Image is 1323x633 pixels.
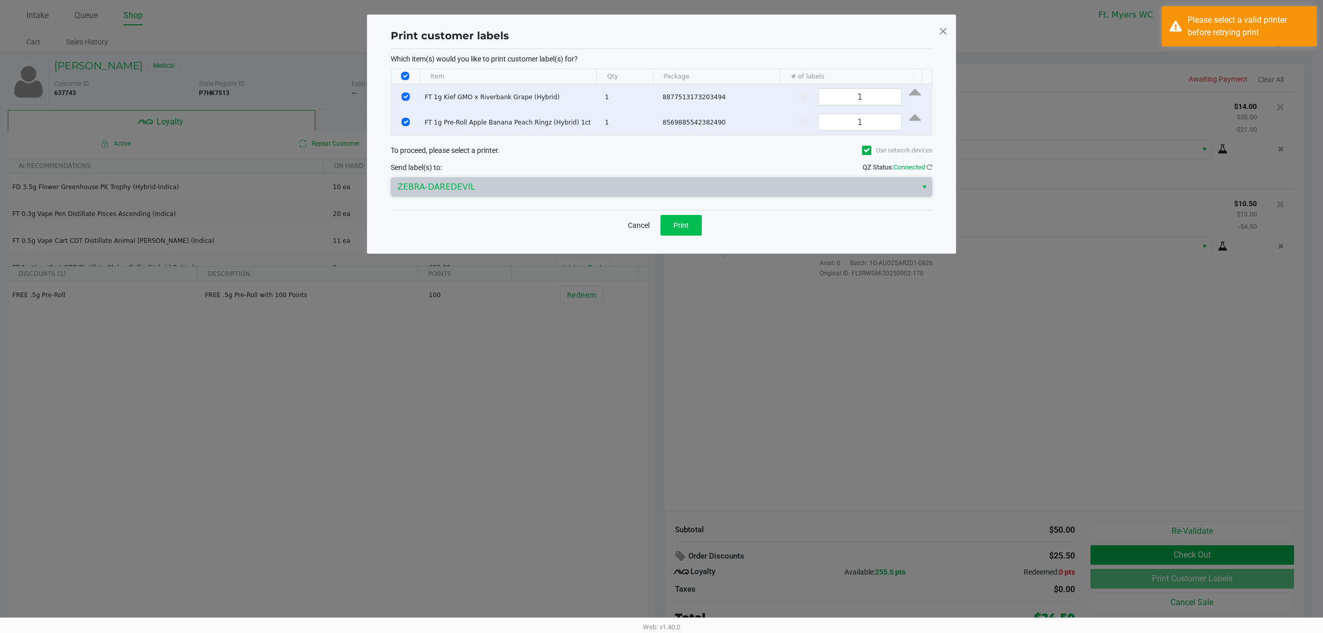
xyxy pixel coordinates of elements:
[660,215,702,236] button: Print
[391,146,500,155] span: To proceed, please select a printer.
[391,163,442,172] span: Send label(s) to:
[391,54,932,64] p: Which item(s) would you like to print customer label(s) for?
[402,92,410,101] input: Select Row
[402,118,410,126] input: Select Row
[401,72,409,80] input: Select All Rows
[673,221,689,229] span: Print
[894,163,925,171] span: Connected
[780,69,921,84] th: # of labels
[600,84,658,110] td: 1
[420,84,601,110] td: FT 1g Kief GMO x Riverbank Grape (Hybrid)
[397,181,911,193] span: ZEBRA-DAREDEVIL
[420,69,596,84] th: Item
[391,28,509,43] h1: Print customer labels
[917,178,932,196] button: Select
[621,215,656,236] button: Cancel
[391,69,932,135] div: Data table
[1188,14,1309,39] div: Please select a valid printer before retrying print
[863,163,932,171] span: QZ Status:
[658,84,788,110] td: 8877513173203494
[420,110,601,135] td: FT 1g Pre-Roll Apple Banana Peach Ringz (Hybrid) 1ct
[596,69,653,84] th: Qty
[600,110,658,135] td: 1
[862,146,932,155] label: Use network devices
[643,623,680,631] span: Web: v1.40.0
[653,69,780,84] th: Package
[658,110,788,135] td: 8569885542382490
